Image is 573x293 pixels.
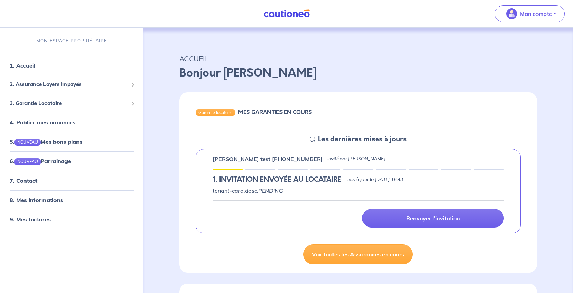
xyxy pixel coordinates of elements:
[36,38,107,44] p: MON ESPACE PROPRIÉTAIRE
[520,10,552,18] p: Mon compte
[10,158,71,164] a: 6.NOUVEAUParrainage
[179,65,537,81] p: Bonjour [PERSON_NAME]
[179,52,537,65] p: ACCUEIL
[3,154,141,168] div: 6.NOUVEAUParrainage
[3,212,141,226] div: 9. Mes factures
[10,196,63,203] a: 8. Mes informations
[213,186,504,195] p: tenant-card.desc.PENDING
[3,174,141,188] div: 7. Contact
[506,8,517,19] img: illu_account_valid_menu.svg
[10,177,37,184] a: 7. Contact
[213,175,341,184] h5: 1.︎ INVITATION ENVOYÉE AU LOCATAIRE
[10,119,75,126] a: 4. Publier mes annonces
[3,115,141,129] div: 4. Publier mes annonces
[10,216,51,223] a: 9. Mes factures
[3,59,141,72] div: 1. Accueil
[303,244,413,264] a: Voir toutes les Assurances en cours
[362,209,504,228] a: Renvoyer l'invitation
[10,62,35,69] a: 1. Accueil
[10,138,82,145] a: 5.NOUVEAUMes bons plans
[3,78,141,91] div: 2. Assurance Loyers Impayés
[10,100,129,108] span: 3. Garantie Locataire
[495,5,565,22] button: illu_account_valid_menu.svgMon compte
[344,176,403,183] p: - mis à jour le [DATE] 16:43
[318,135,407,143] h5: Les dernières mises à jours
[324,155,385,162] p: - invité par [PERSON_NAME]
[213,175,504,184] div: state: PENDING, Context: IN-LANDLORD
[238,109,312,115] h6: MES GARANTIES EN COURS
[3,135,141,149] div: 5.NOUVEAUMes bons plans
[213,155,323,163] p: [PERSON_NAME] test [PHONE_NUMBER]
[3,193,141,207] div: 8. Mes informations
[3,97,141,110] div: 3. Garantie Locataire
[196,109,235,116] div: Garantie locataire
[261,9,313,18] img: Cautioneo
[10,81,129,89] span: 2. Assurance Loyers Impayés
[406,215,460,222] p: Renvoyer l'invitation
